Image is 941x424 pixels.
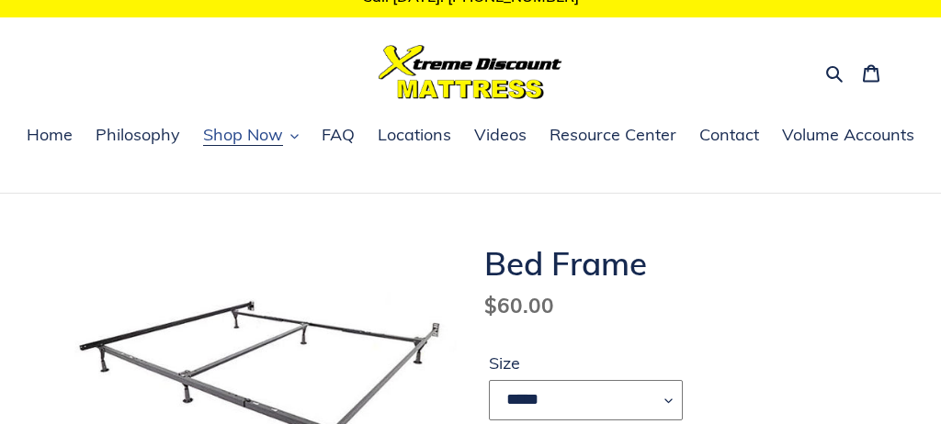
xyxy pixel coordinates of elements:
a: Videos [465,122,536,150]
h1: Bed Frame [484,244,890,283]
a: Locations [368,122,460,150]
span: Locations [378,124,451,146]
span: Volume Accounts [782,124,914,146]
span: $60.00 [484,292,554,318]
a: FAQ [312,122,364,150]
a: Volume Accounts [773,122,924,150]
a: Home [17,122,82,150]
span: Shop Now [203,124,283,146]
button: Shop Now [194,122,308,150]
span: Resource Center [550,124,676,146]
span: FAQ [322,124,355,146]
span: Philosophy [96,124,180,146]
span: Home [27,124,73,146]
span: Contact [699,124,759,146]
a: Contact [690,122,768,150]
label: Size [489,351,683,375]
span: Videos [474,124,527,146]
a: Philosophy [86,122,189,150]
img: Xtreme Discount Mattress [379,45,562,99]
a: Resource Center [540,122,686,150]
